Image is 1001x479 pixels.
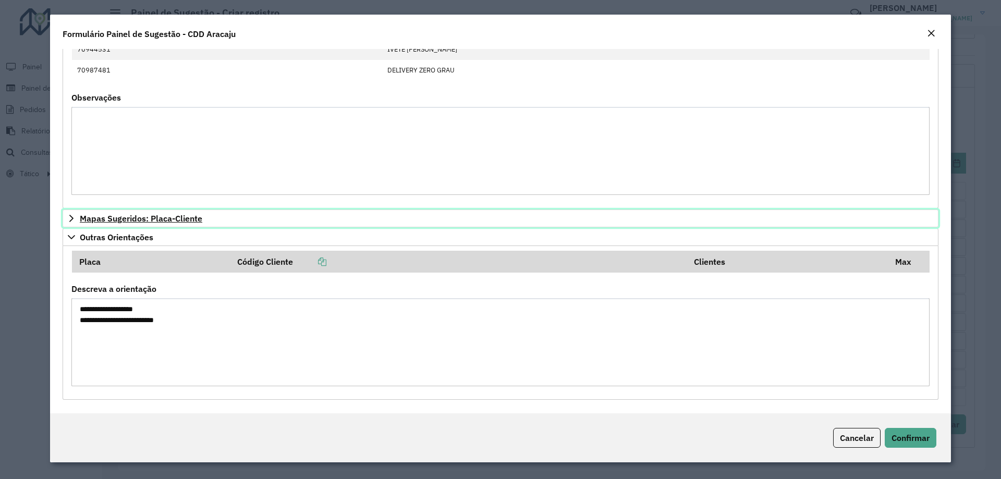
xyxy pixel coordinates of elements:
[382,39,930,60] td: IVETE [PERSON_NAME]
[80,233,153,241] span: Outras Orientações
[888,251,930,273] th: Max
[63,228,938,246] a: Outras Orientações
[885,428,936,448] button: Confirmar
[63,210,938,227] a: Mapas Sugeridos: Placa-Cliente
[72,60,382,81] td: 70987481
[927,29,935,38] em: Fechar
[924,27,938,41] button: Close
[63,246,938,400] div: Outras Orientações
[72,251,230,273] th: Placa
[892,433,930,443] span: Confirmar
[382,60,930,81] td: DELIVERY ZERO GRAU
[72,39,382,60] td: 70944531
[63,28,236,40] h4: Formulário Painel de Sugestão - CDD Aracaju
[840,433,874,443] span: Cancelar
[71,283,156,295] label: Descreva a orientação
[80,214,202,223] span: Mapas Sugeridos: Placa-Cliente
[687,251,888,273] th: Clientes
[230,251,687,273] th: Código Cliente
[293,256,326,267] a: Copiar
[833,428,881,448] button: Cancelar
[71,91,121,104] label: Observações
